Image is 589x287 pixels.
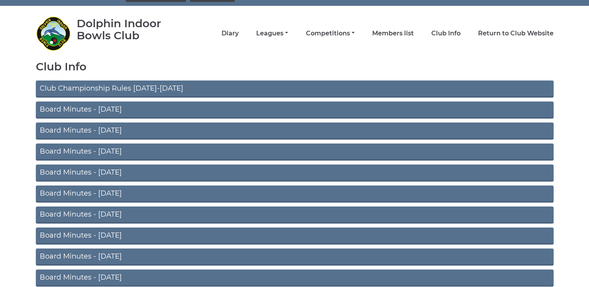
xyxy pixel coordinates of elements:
[36,206,554,224] a: Board Minutes - [DATE]
[36,122,554,140] a: Board Minutes - [DATE]
[36,269,554,287] a: Board Minutes - [DATE]
[431,29,461,38] a: Club Info
[77,17,184,42] div: Dolphin Indoor Bowls Club
[478,29,554,38] a: Return to Club Website
[36,61,554,73] h1: Club Info
[372,29,414,38] a: Members list
[222,29,239,38] a: Diary
[36,143,554,161] a: Board Minutes - [DATE]
[36,227,554,245] a: Board Minutes - [DATE]
[36,248,554,266] a: Board Minutes - [DATE]
[36,164,554,182] a: Board Minutes - [DATE]
[306,29,354,38] a: Competitions
[36,16,71,51] img: Dolphin Indoor Bowls Club
[36,101,554,119] a: Board Minutes - [DATE]
[256,29,288,38] a: Leagues
[36,80,554,98] a: Club Championship Rules [DATE]-[DATE]
[36,185,554,203] a: Board Minutes - [DATE]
